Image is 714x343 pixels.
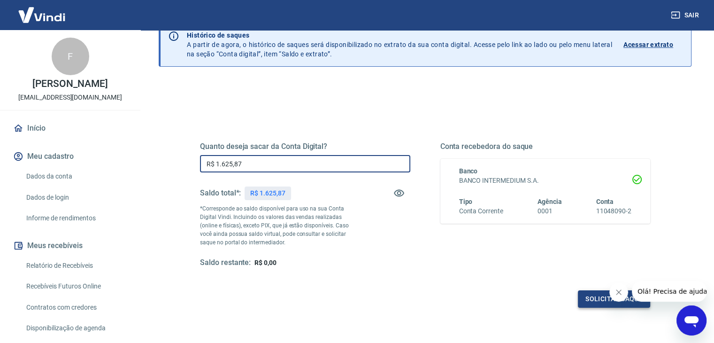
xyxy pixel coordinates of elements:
p: Acessar extrato [623,40,673,49]
a: Informe de rendimentos [23,209,129,228]
a: Acessar extrato [623,31,683,59]
h6: 0001 [537,206,562,216]
h6: 11048090-2 [596,206,631,216]
button: Sair [669,7,703,24]
p: R$ 1.625,87 [250,188,285,198]
iframe: Botão para abrir a janela de mensagens [676,305,706,335]
a: Dados da conta [23,167,129,186]
p: [PERSON_NAME] [32,79,107,89]
iframe: Mensagem da empresa [632,281,706,302]
a: Dados de login [23,188,129,207]
span: Banco [459,167,478,175]
a: Contratos com credores [23,298,129,317]
p: Histórico de saques [187,31,612,40]
a: Início [11,118,129,139]
h6: BANCO INTERMEDIUM S.A. [459,176,632,186]
a: Disponibilização de agenda [23,319,129,338]
span: R$ 0,00 [254,259,276,266]
p: [EMAIL_ADDRESS][DOMAIN_NAME] [18,93,122,102]
img: Vindi [11,0,72,29]
a: Recebíveis Futuros Online [23,277,129,296]
h5: Saldo restante: [200,258,251,268]
iframe: Fechar mensagem [609,283,628,302]
h5: Conta recebedora do saque [440,142,651,151]
span: Agência [537,198,562,205]
h5: Quanto deseja sacar da Conta Digital? [200,142,410,151]
span: Conta [596,198,614,205]
button: Solicitar saque [578,290,650,308]
p: A partir de agora, o histórico de saques será disponibilizado no extrato da sua conta digital. Ac... [187,31,612,59]
button: Meus recebíveis [11,235,129,256]
span: Olá! Precisa de ajuda? [6,7,79,14]
a: Relatório de Recebíveis [23,256,129,275]
h6: Conta Corrente [459,206,503,216]
div: F [52,38,89,75]
h5: Saldo total*: [200,188,241,198]
button: Meu cadastro [11,146,129,167]
span: Tipo [459,198,473,205]
p: *Corresponde ao saldo disponível para uso na sua Conta Digital Vindi. Incluindo os valores das ve... [200,204,358,247]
